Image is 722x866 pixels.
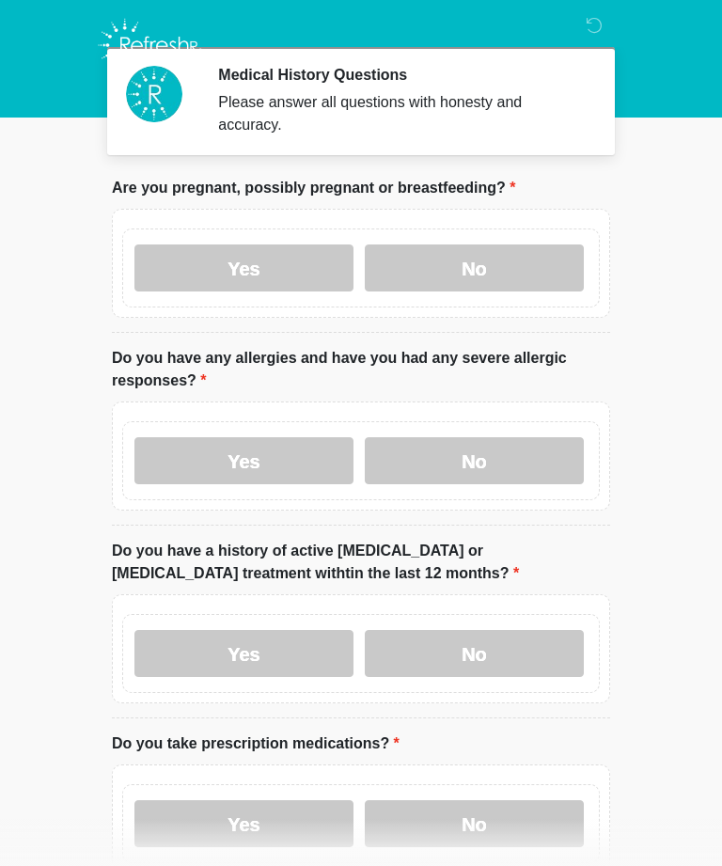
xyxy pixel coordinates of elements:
[365,800,584,847] label: No
[126,66,182,122] img: Agent Avatar
[112,732,400,755] label: Do you take prescription medications?
[112,177,515,199] label: Are you pregnant, possibly pregnant or breastfeeding?
[134,630,353,677] label: Yes
[134,800,353,847] label: Yes
[218,91,582,136] div: Please answer all questions with honesty and accuracy.
[112,347,610,392] label: Do you have any allergies and have you had any severe allergic responses?
[365,244,584,291] label: No
[365,630,584,677] label: No
[134,437,353,484] label: Yes
[365,437,584,484] label: No
[93,14,207,76] img: Refresh RX Logo
[134,244,353,291] label: Yes
[112,540,610,585] label: Do you have a history of active [MEDICAL_DATA] or [MEDICAL_DATA] treatment withtin the last 12 mo...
